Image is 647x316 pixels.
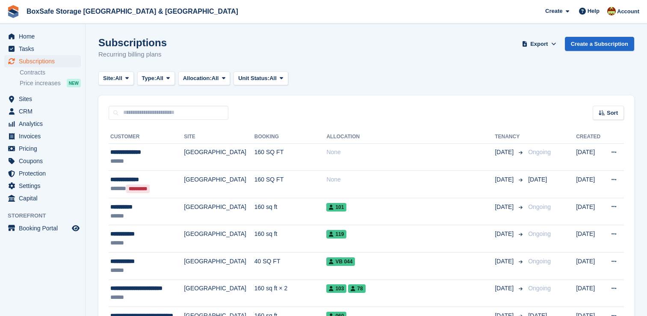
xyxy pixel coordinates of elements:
[254,198,327,225] td: 160 sq ft
[254,280,327,307] td: 160 sq ft × 2
[184,225,254,253] td: [GEOGRAPHIC_DATA]
[4,105,81,117] a: menu
[326,203,346,212] span: 101
[576,280,604,307] td: [DATE]
[67,79,81,87] div: NEW
[528,203,551,210] span: Ongoing
[326,257,355,266] span: VB 044
[326,130,495,144] th: Allocation
[576,171,604,198] td: [DATE]
[495,284,515,293] span: [DATE]
[4,93,81,105] a: menu
[238,74,269,83] span: Unit Status:
[142,74,157,83] span: Type:
[269,74,277,83] span: All
[4,155,81,167] a: menu
[212,74,219,83] span: All
[183,74,212,83] span: Allocation:
[7,5,20,18] img: stora-icon-8386f47178a22dfd0bd8f6a31ec36ba5ce8667c1dd55bd0f319d3a0aa187defe.svg
[528,258,551,265] span: Ongoing
[4,180,81,192] a: menu
[98,37,167,48] h1: Subscriptions
[98,50,167,60] p: Recurring billing plans
[19,43,70,55] span: Tasks
[495,130,525,144] th: Tenancy
[4,192,81,204] a: menu
[326,284,346,293] span: 103
[545,7,562,15] span: Create
[348,284,365,293] span: 78
[19,55,70,67] span: Subscriptions
[326,175,495,184] div: None
[184,253,254,280] td: [GEOGRAPHIC_DATA]
[254,130,327,144] th: Booking
[19,30,70,42] span: Home
[528,285,551,292] span: Ongoing
[4,167,81,179] a: menu
[137,72,175,86] button: Type: All
[98,72,134,86] button: Site: All
[184,171,254,198] td: [GEOGRAPHIC_DATA]
[254,143,327,171] td: 160 SQ FT
[19,143,70,155] span: Pricing
[576,253,604,280] td: [DATE]
[178,72,230,86] button: Allocation: All
[576,225,604,253] td: [DATE]
[495,203,515,212] span: [DATE]
[20,78,81,88] a: Price increases NEW
[19,130,70,142] span: Invoices
[19,105,70,117] span: CRM
[495,175,515,184] span: [DATE]
[4,43,81,55] a: menu
[4,118,81,130] a: menu
[4,143,81,155] a: menu
[19,222,70,234] span: Booking Portal
[20,69,81,77] a: Contracts
[4,222,81,234] a: menu
[576,143,604,171] td: [DATE]
[156,74,163,83] span: All
[109,130,184,144] th: Customer
[184,130,254,144] th: Site
[184,143,254,171] td: [GEOGRAPHIC_DATA]
[20,79,61,87] span: Price increases
[588,7,600,15] span: Help
[565,37,634,51] a: Create a Subscription
[19,192,70,204] span: Capital
[19,167,70,179] span: Protection
[254,253,327,280] td: 40 SQ FT
[184,280,254,307] td: [GEOGRAPHIC_DATA]
[576,198,604,225] td: [DATE]
[71,223,81,233] a: Preview store
[19,180,70,192] span: Settings
[103,74,115,83] span: Site:
[4,30,81,42] a: menu
[254,171,327,198] td: 160 SQ FT
[233,72,288,86] button: Unit Status: All
[23,4,242,18] a: BoxSafe Storage [GEOGRAPHIC_DATA] & [GEOGRAPHIC_DATA]
[326,148,495,157] div: None
[495,257,515,266] span: [DATE]
[528,176,547,183] span: [DATE]
[617,7,639,16] span: Account
[520,37,558,51] button: Export
[19,118,70,130] span: Analytics
[530,40,548,48] span: Export
[607,109,618,117] span: Sort
[607,7,616,15] img: Kim
[528,230,551,237] span: Ongoing
[19,93,70,105] span: Sites
[8,212,85,220] span: Storefront
[528,149,551,155] span: Ongoing
[19,155,70,167] span: Coupons
[4,130,81,142] a: menu
[4,55,81,67] a: menu
[495,230,515,238] span: [DATE]
[115,74,122,83] span: All
[254,225,327,253] td: 160 sq ft
[576,130,604,144] th: Created
[326,230,346,238] span: 119
[495,148,515,157] span: [DATE]
[184,198,254,225] td: [GEOGRAPHIC_DATA]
